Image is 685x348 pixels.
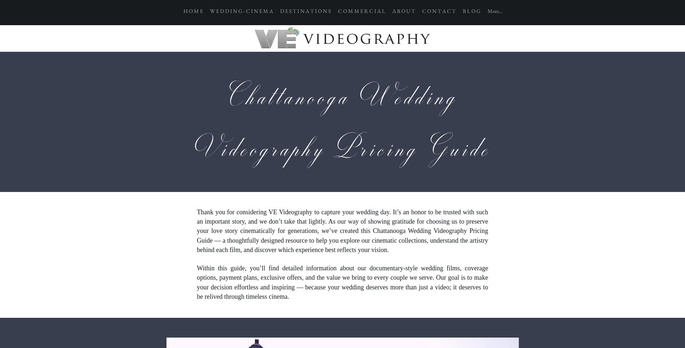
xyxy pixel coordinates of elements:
a: C O N T A C T [419,7,459,20]
a: A B O U T [389,7,419,20]
span: Chattanooga Wedding Videography Pricing Guide [194,77,492,168]
a: D E S T I N A T I O N S [277,7,334,20]
span: Within this guide, you’ll find detailed information about our documentary-style wedding films, co... [197,265,488,300]
img: VE_Videography_Chattanooga_Videographer [252,26,433,49]
p: W E D D I N G - C I N E M A [206,7,277,15]
p: A B O U T [389,7,419,15]
p: C O M M E R C I A L [334,7,389,15]
p: More... [484,7,506,15]
p: C O N T A C T [419,7,459,15]
a: C O M M E R C I A L [334,7,389,20]
p: D E S T I N A T I O N S [277,7,334,15]
p: H O M E [180,7,206,15]
a: H O M E [180,7,206,20]
p: B L O G [459,7,484,15]
nav: Site [166,7,519,20]
span: Thank you for considering VE Videography to capture your wedding day. It’s an honor to be trusted... [197,209,488,253]
a: B L O G [459,7,484,20]
a: W E D D I N G - C I N E M A [206,7,277,20]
